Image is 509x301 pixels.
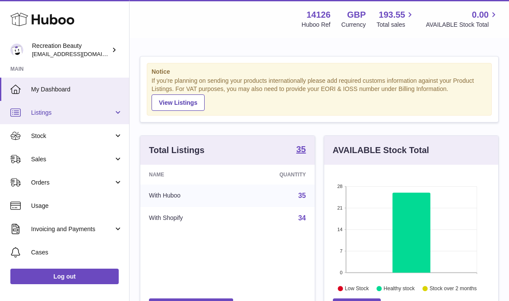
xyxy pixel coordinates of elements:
[31,85,123,94] span: My Dashboard
[296,145,306,155] a: 35
[341,21,366,29] div: Currency
[340,248,342,254] text: 7
[140,207,234,229] td: With Shopify
[31,132,114,140] span: Stock
[426,9,499,29] a: 0.00 AVAILABLE Stock Total
[337,227,342,232] text: 14
[152,77,487,110] div: If you're planning on sending your products internationally please add required customs informati...
[379,9,405,21] span: 193.55
[383,285,415,292] text: Healthy stock
[140,165,234,185] th: Name
[430,285,477,292] text: Stock over 2 months
[10,269,119,284] a: Log out
[31,179,114,187] span: Orders
[298,192,306,199] a: 35
[472,9,489,21] span: 0.00
[307,9,331,21] strong: 14126
[333,144,429,156] h3: AVAILABLE Stock Total
[31,202,123,210] span: Usage
[31,155,114,163] span: Sales
[426,21,499,29] span: AVAILABLE Stock Total
[337,184,342,189] text: 28
[234,165,315,185] th: Quantity
[347,9,366,21] strong: GBP
[296,145,306,154] strong: 35
[345,285,369,292] text: Low Stock
[32,50,127,57] span: [EMAIL_ADDRESS][DOMAIN_NAME]
[152,94,205,111] a: View Listings
[152,68,487,76] strong: Notice
[32,42,110,58] div: Recreation Beauty
[31,225,114,233] span: Invoicing and Payments
[340,270,342,275] text: 0
[376,9,415,29] a: 193.55 Total sales
[298,214,306,222] a: 34
[10,44,23,56] img: barney@recreationbeauty.com
[376,21,415,29] span: Total sales
[337,205,342,210] text: 21
[31,109,114,117] span: Listings
[140,185,234,207] td: With Huboo
[302,21,331,29] div: Huboo Ref
[31,248,123,257] span: Cases
[149,144,205,156] h3: Total Listings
